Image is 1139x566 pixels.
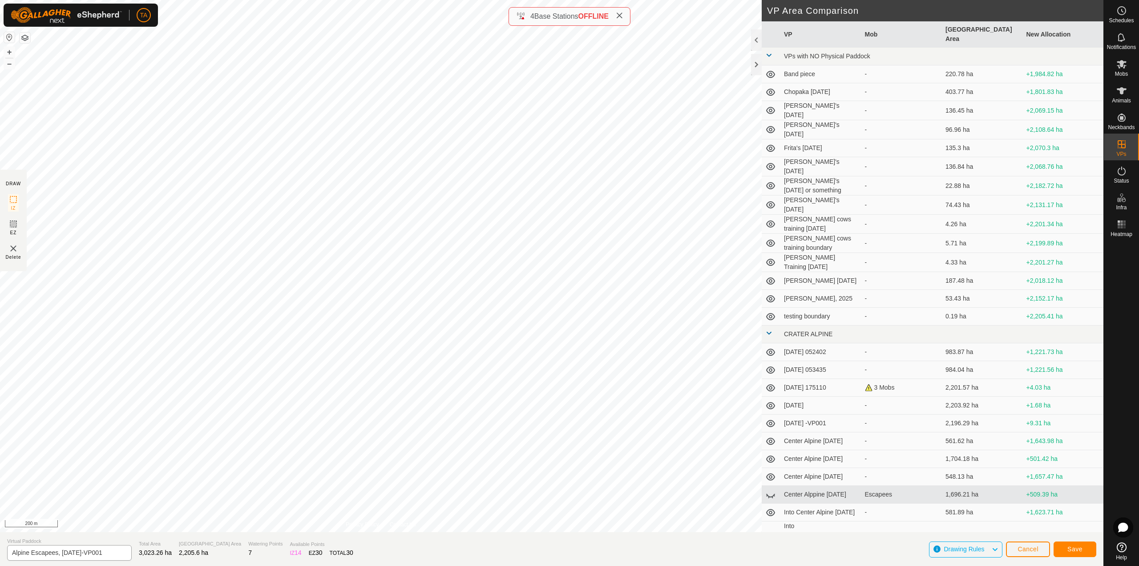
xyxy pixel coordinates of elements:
[1023,272,1104,290] td: +2,018.12 ha
[1023,215,1104,234] td: +2,201.34 ha
[1023,343,1104,361] td: +1,221.73 ha
[780,450,861,468] td: Center Alpine [DATE]
[1104,539,1139,564] a: Help
[942,415,1023,432] td: 2,196.29 ha
[942,432,1023,450] td: 561.62 ha
[1112,98,1131,103] span: Animals
[780,486,861,504] td: Center Alppine [DATE]
[1023,521,1104,550] td: +1,228.52 ha
[780,521,861,550] td: Into [GEOGRAPHIC_DATA], [DATE]
[865,106,939,115] div: -
[290,541,353,548] span: Available Points
[11,205,16,212] span: IZ
[942,21,1023,48] th: [GEOGRAPHIC_DATA] Area
[942,157,1023,176] td: 136.84 ha
[1067,546,1082,553] span: Save
[942,195,1023,215] td: 74.43 ha
[942,308,1023,326] td: 0.19 ha
[942,486,1023,504] td: 1,696.21 ha
[1018,546,1038,553] span: Cancel
[780,83,861,101] td: Chopaka [DATE]
[7,537,132,545] span: Virtual Paddock
[4,32,15,43] button: Reset Map
[865,419,939,428] div: -
[942,101,1023,120] td: 136.45 ha
[767,5,1103,16] h2: VP Area Comparison
[865,531,939,540] div: -
[942,65,1023,83] td: 220.78 ha
[290,548,301,558] div: IZ
[780,504,861,521] td: Into Center Alpine [DATE]
[865,365,939,375] div: -
[1023,290,1104,308] td: +2,152.17 ha
[865,181,939,191] div: -
[1023,65,1104,83] td: +1,984.82 ha
[1023,176,1104,195] td: +2,182.72 ha
[140,11,148,20] span: TA
[346,549,353,556] span: 30
[1023,432,1104,450] td: +1,643.98 ha
[1023,450,1104,468] td: +501.42 ha
[944,546,984,553] span: Drawing Rules
[780,361,861,379] td: [DATE] 053435
[865,454,939,464] div: -
[865,276,939,285] div: -
[865,69,939,79] div: -
[942,379,1023,397] td: 2,201.57 ha
[1107,45,1136,50] span: Notifications
[865,472,939,481] div: -
[865,258,939,267] div: -
[10,229,17,236] span: EZ
[865,383,939,392] div: 3 Mobs
[865,239,939,248] div: -
[780,139,861,157] td: Frita's [DATE]
[780,397,861,415] td: [DATE]
[780,343,861,361] td: [DATE] 052402
[309,548,323,558] div: EZ
[1023,379,1104,397] td: +4.03 ha
[534,12,578,20] span: Base Stations
[865,220,939,229] div: -
[865,125,939,134] div: -
[942,176,1023,195] td: 22.88 ha
[1023,415,1104,432] td: +9.31 ha
[1023,504,1104,521] td: +1,623.71 ha
[1109,18,1134,23] span: Schedules
[780,308,861,326] td: testing boundary
[179,540,241,548] span: [GEOGRAPHIC_DATA] Area
[865,143,939,153] div: -
[1114,178,1129,183] span: Status
[942,468,1023,486] td: 548.13 ha
[11,7,122,23] img: Gallagher Logo
[1023,468,1104,486] td: +1,657.47 ha
[865,401,939,410] div: -
[1023,101,1104,120] td: +2,069.15 ha
[4,58,15,69] button: –
[942,253,1023,272] td: 4.33 ha
[780,195,861,215] td: [PERSON_NAME]'s [DATE]
[865,347,939,357] div: -
[4,47,15,57] button: +
[1006,542,1050,557] button: Cancel
[780,290,861,308] td: [PERSON_NAME], 2025
[248,540,283,548] span: Watering Points
[780,432,861,450] td: Center Alpine [DATE]
[1023,120,1104,139] td: +2,108.64 ha
[942,234,1023,253] td: 5.71 ha
[1023,234,1104,253] td: +2,199.89 ha
[315,549,323,556] span: 30
[1023,195,1104,215] td: +2,131.17 ha
[6,254,21,261] span: Delete
[1023,308,1104,326] td: +2,205.41 ha
[942,450,1023,468] td: 1,704.18 ha
[780,215,861,234] td: [PERSON_NAME] cows training [DATE]
[865,312,939,321] div: -
[942,83,1023,101] td: 403.77 ha
[942,290,1023,308] td: 53.43 ha
[942,397,1023,415] td: 2,203.92 ha
[865,490,939,499] div: Escapees
[1111,232,1132,237] span: Heatmap
[248,549,252,556] span: 7
[780,253,861,272] td: [PERSON_NAME] Training [DATE]
[942,120,1023,139] td: 96.96 ha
